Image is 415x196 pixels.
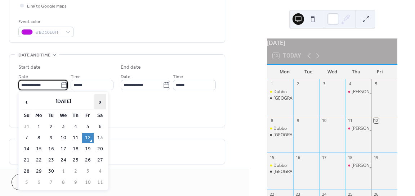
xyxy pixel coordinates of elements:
td: 10 [82,177,94,188]
div: Start date [18,64,41,71]
td: 17 [58,144,69,154]
th: Th [70,110,81,121]
div: 3 [321,81,327,87]
td: 13 [94,133,106,143]
div: 19 [374,155,379,160]
div: [PERSON_NAME] [352,163,385,169]
td: 22 [33,155,45,165]
div: [GEOGRAPHIC_DATA] [273,132,317,138]
div: Kelso [345,89,371,95]
div: 1 [269,81,275,87]
td: 26 [82,155,94,165]
td: 20 [94,144,106,154]
div: [GEOGRAPHIC_DATA] [273,169,317,175]
td: 8 [33,133,45,143]
button: Cancel [12,174,56,190]
div: 16 [295,155,301,160]
td: 16 [45,144,57,154]
span: Date [18,73,28,81]
div: PORTLAND [267,169,293,175]
td: 31 [21,122,32,132]
td: 2 [45,122,57,132]
div: PORTLAND [267,95,293,101]
div: Thu [344,65,368,79]
td: 27 [94,155,106,165]
th: Tu [45,110,57,121]
span: › [95,95,106,109]
td: 28 [21,166,32,177]
span: #BD10E0FF [36,29,62,36]
th: Fr [82,110,94,121]
div: [PERSON_NAME] [352,126,385,132]
td: 11 [94,177,106,188]
div: Mon [273,65,296,79]
div: 10 [321,118,327,123]
td: 19 [82,144,94,154]
span: ‹ [21,95,32,109]
div: 15 [269,155,275,160]
td: 1 [33,122,45,132]
th: We [58,110,69,121]
div: Kelso [345,126,371,132]
div: Event color [18,18,72,26]
div: PORTLAND [267,132,293,138]
span: Link to Google Maps [27,3,67,10]
td: 1 [58,166,69,177]
div: Dubbo [267,126,293,132]
td: 6 [94,122,106,132]
div: 2 [295,81,301,87]
div: 18 [347,155,353,160]
td: 21 [21,155,32,165]
span: Date [121,73,130,81]
span: Date and time [18,51,50,59]
div: End date [121,64,141,71]
td: 5 [82,122,94,132]
td: 9 [45,133,57,143]
td: 15 [33,144,45,154]
div: [GEOGRAPHIC_DATA] [273,95,317,101]
div: Wed [320,65,344,79]
div: Dubbo [273,89,287,95]
td: 2 [70,166,81,177]
div: Dubbo [267,163,293,169]
td: 30 [45,166,57,177]
td: 14 [21,144,32,154]
th: [DATE] [33,94,94,110]
td: 12 [82,133,94,143]
td: 3 [58,122,69,132]
span: Time [173,73,183,81]
span: Time [71,73,81,81]
div: 9 [295,118,301,123]
div: Fri [368,65,392,79]
div: 17 [321,155,327,160]
div: Kelso [345,163,371,169]
td: 6 [33,177,45,188]
td: 7 [45,177,57,188]
th: Su [21,110,32,121]
div: Dubbo [273,126,287,132]
div: 5 [374,81,379,87]
div: 12 [374,118,379,123]
div: 11 [347,118,353,123]
td: 7 [21,133,32,143]
td: 5 [21,177,32,188]
td: 9 [70,177,81,188]
th: Sa [94,110,106,121]
td: 11 [70,133,81,143]
td: 24 [58,155,69,165]
td: 10 [58,133,69,143]
td: 4 [70,122,81,132]
td: 3 [82,166,94,177]
td: 4 [94,166,106,177]
div: Tue [296,65,320,79]
td: 23 [45,155,57,165]
div: 4 [347,81,353,87]
td: 29 [33,166,45,177]
div: Dubbo [267,89,293,95]
th: Mo [33,110,45,121]
div: Dubbo [273,163,287,169]
div: [PERSON_NAME] [352,89,385,95]
div: 8 [269,118,275,123]
td: 8 [58,177,69,188]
